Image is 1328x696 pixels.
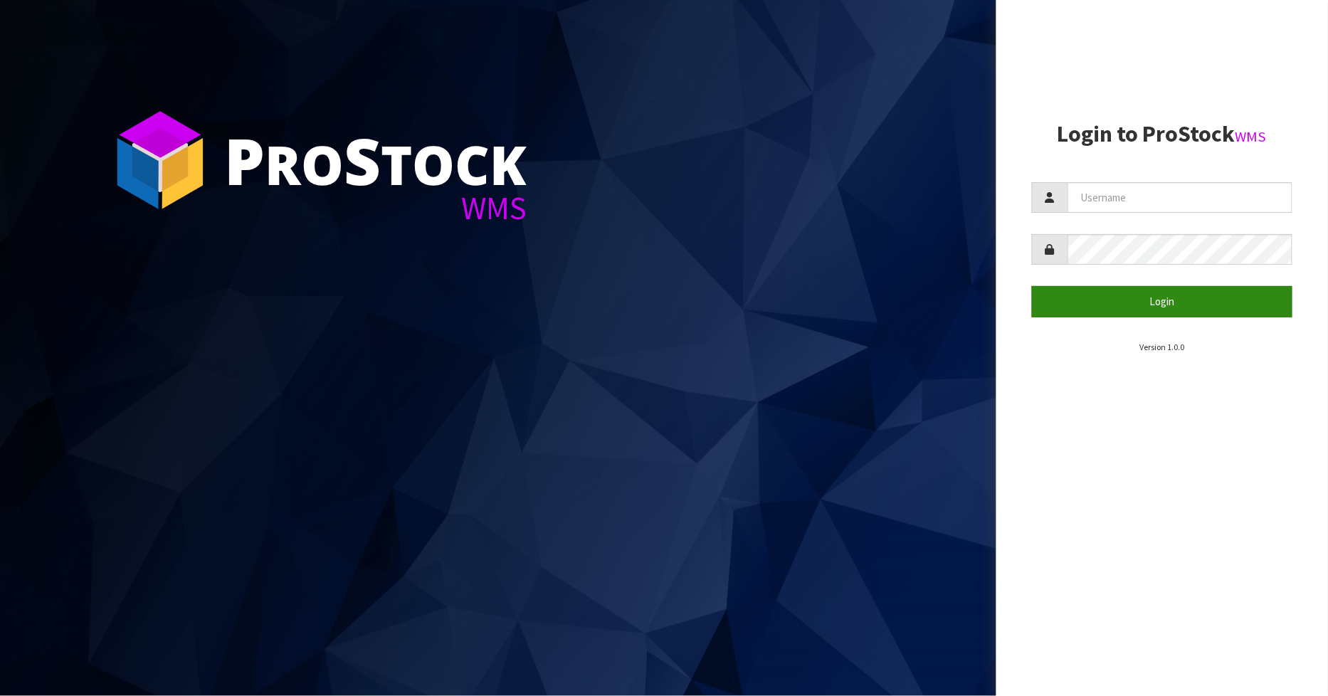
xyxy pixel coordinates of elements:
span: P [224,117,265,204]
small: Version 1.0.0 [1139,342,1184,352]
input: Username [1068,182,1293,213]
small: WMS [1235,127,1267,146]
button: Login [1032,286,1293,317]
h2: Login to ProStock [1032,122,1293,147]
div: WMS [224,192,527,224]
span: S [344,117,381,204]
img: ProStock Cube [107,107,214,213]
div: ro tock [224,128,527,192]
